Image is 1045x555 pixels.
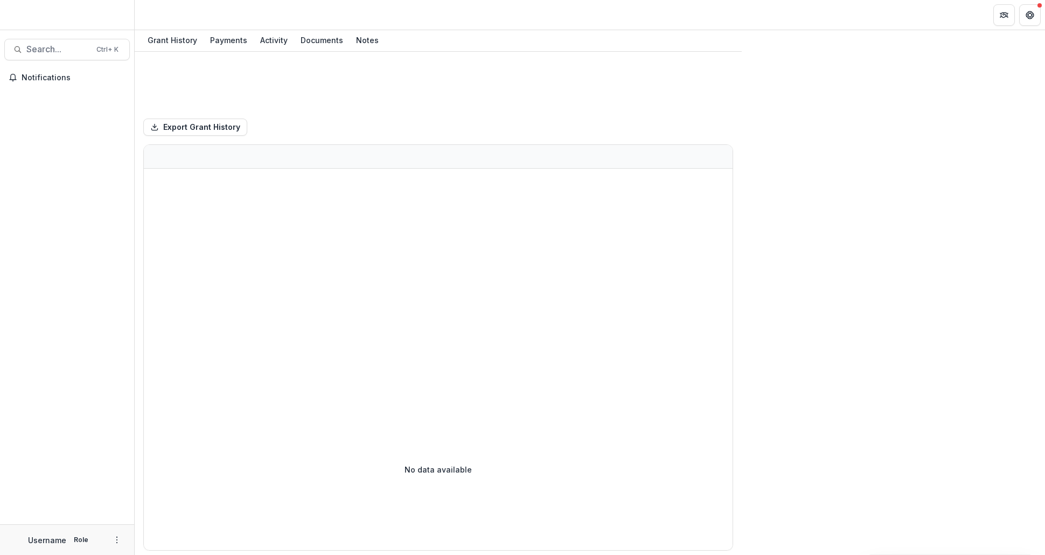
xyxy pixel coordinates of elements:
[143,119,247,136] button: Export Grant History
[143,30,201,51] a: Grant History
[296,30,347,51] a: Documents
[110,533,123,546] button: More
[4,69,130,86] button: Notifications
[405,464,472,475] p: No data available
[143,32,201,48] div: Grant History
[26,44,90,54] span: Search...
[206,30,252,51] a: Payments
[22,73,126,82] span: Notifications
[993,4,1015,26] button: Partners
[1019,4,1041,26] button: Get Help
[28,535,66,546] p: Username
[296,32,347,48] div: Documents
[352,30,383,51] a: Notes
[206,32,252,48] div: Payments
[71,535,92,545] p: Role
[352,32,383,48] div: Notes
[94,44,121,55] div: Ctrl + K
[256,32,292,48] div: Activity
[4,39,130,60] button: Search...
[256,30,292,51] a: Activity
